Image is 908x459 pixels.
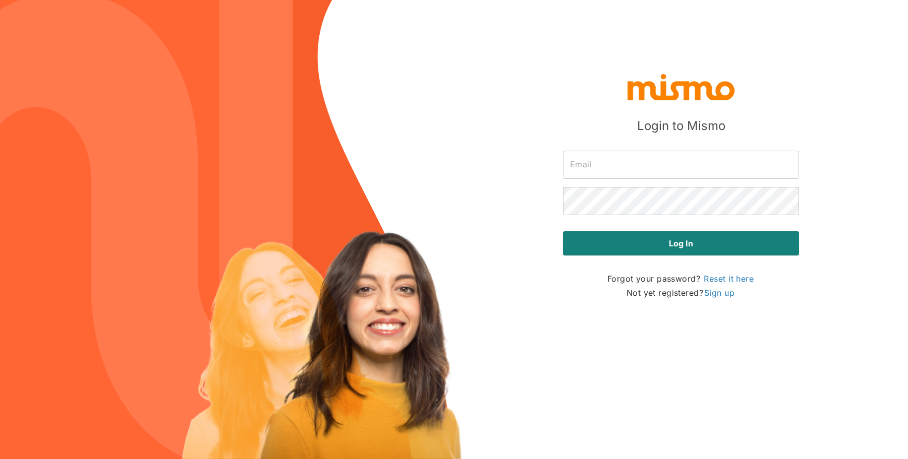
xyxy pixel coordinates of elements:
a: Sign up [703,287,735,299]
p: Not yet registered? [627,286,735,300]
img: logo [626,72,736,102]
a: Reset it here [703,273,755,285]
h5: Login to Mismo [637,118,725,134]
button: Log in [563,231,799,255]
input: Email [563,151,799,179]
p: Forgot your password? [607,272,755,286]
